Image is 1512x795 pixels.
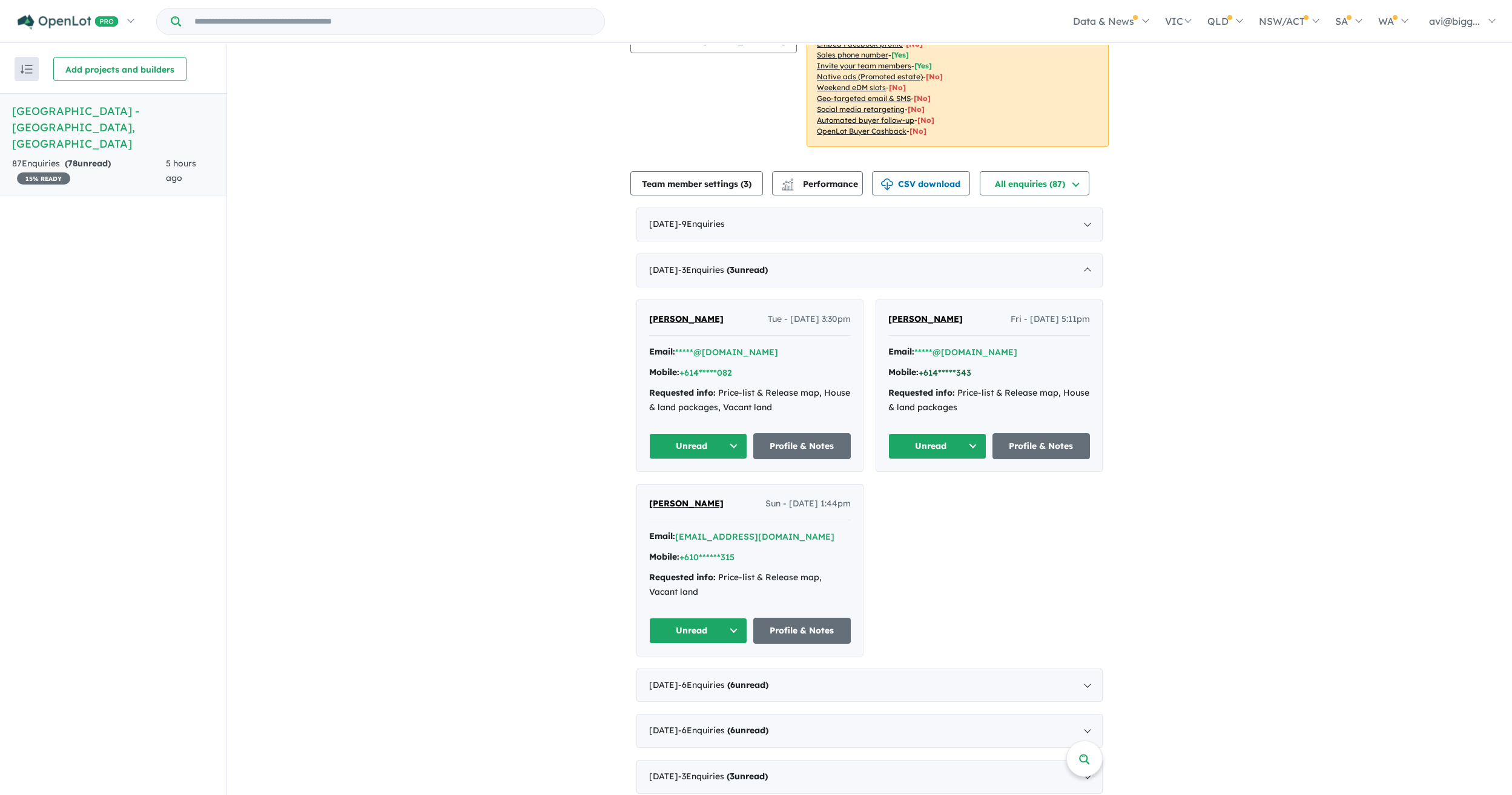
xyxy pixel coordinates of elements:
u: Sales phone number [817,50,888,59]
a: Profile & Notes [992,433,1091,459]
button: Add projects and builders [53,57,187,81]
strong: Email: [888,346,914,357]
span: [PERSON_NAME] [649,498,724,509]
u: Geo-targeted email & SMS [817,94,911,103]
img: download icon [881,178,893,191]
button: Performance [772,171,863,195]
span: - 3 Enquir ies [678,771,768,782]
div: [DATE] [636,714,1103,748]
button: Unread [649,618,747,644]
u: Automated buyer follow-up [817,116,914,125]
strong: Requested info: [888,387,955,398]
span: Sun - [DATE] 1:44pm [765,497,851,511]
span: 6 [730,725,735,736]
span: [No] [914,94,931,103]
div: Price-list & Release map, Vacant land [649,571,851,600]
strong: ( unread) [727,771,768,782]
u: Social media retargeting [817,105,905,114]
span: [No] [926,72,943,81]
a: [PERSON_NAME] [649,497,724,511]
strong: Mobile: [649,551,679,562]
strong: Mobile: [888,367,919,378]
u: Invite your team members [817,61,911,70]
div: [DATE] [636,760,1103,794]
a: Profile & Notes [753,618,851,644]
strong: ( unread) [65,158,111,169]
u: OpenLot Buyer Cashback [817,126,906,136]
strong: ( unread) [727,264,768,275]
div: Price-list & Release map, House & land packages [888,386,1090,415]
span: Performance [784,178,858,189]
span: - 3 Enquir ies [678,264,768,275]
button: Unread [888,433,986,459]
h5: [GEOGRAPHIC_DATA] - [GEOGRAPHIC_DATA] , [GEOGRAPHIC_DATA] [12,103,214,152]
span: [No] [910,126,926,136]
span: [No] [908,105,925,114]
span: 6 [730,679,735,690]
span: [No] [917,116,934,125]
span: avi@bigg... [1429,15,1480,27]
span: 5 hours ago [166,158,196,183]
button: All enquiries (87) [980,171,1089,195]
div: 87 Enquir ies [12,157,166,186]
div: [DATE] [636,208,1103,241]
span: [ Yes ] [891,50,909,59]
u: Native ads (Promoted estate) [817,72,923,81]
span: 78 [68,158,78,169]
strong: ( unread) [727,725,768,736]
button: Unread [649,433,747,459]
span: 3 [730,771,735,782]
img: sort.svg [21,65,33,74]
span: [No] [889,83,906,92]
strong: Email: [649,531,675,541]
span: - 6 Enquir ies [678,679,768,690]
span: [PERSON_NAME] [888,313,963,324]
div: Price-list & Release map, House & land packages, Vacant land [649,386,851,415]
img: bar-chart.svg [782,182,794,190]
span: [ Yes ] [914,61,932,70]
strong: Requested info: [649,387,716,398]
strong: Requested info: [649,572,716,583]
span: Tue - [DATE] 3:30pm [768,312,851,327]
div: [DATE] [636,669,1103,702]
button: CSV download [872,171,970,195]
a: Profile & Notes [753,433,851,459]
input: Try estate name, suburb, builder or developer [183,8,602,34]
strong: Email: [649,346,675,357]
img: Openlot PRO Logo White [18,15,119,30]
strong: ( unread) [727,679,768,690]
button: [EMAIL_ADDRESS][DOMAIN_NAME] [675,531,834,543]
div: [DATE] [636,254,1103,287]
u: Weekend eDM slots [817,83,886,92]
img: line-chart.svg [782,178,793,185]
span: - 6 Enquir ies [678,725,768,736]
span: 15 % READY [17,172,70,185]
span: [PERSON_NAME] [649,313,724,324]
a: [PERSON_NAME] [888,312,963,327]
a: [PERSON_NAME] [649,312,724,327]
span: Fri - [DATE] 5:11pm [1011,312,1090,327]
span: - 9 Enquir ies [678,218,725,229]
span: 3 [730,264,735,275]
button: Team member settings (3) [630,171,763,195]
span: 3 [744,178,748,189]
strong: Mobile: [649,367,679,378]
